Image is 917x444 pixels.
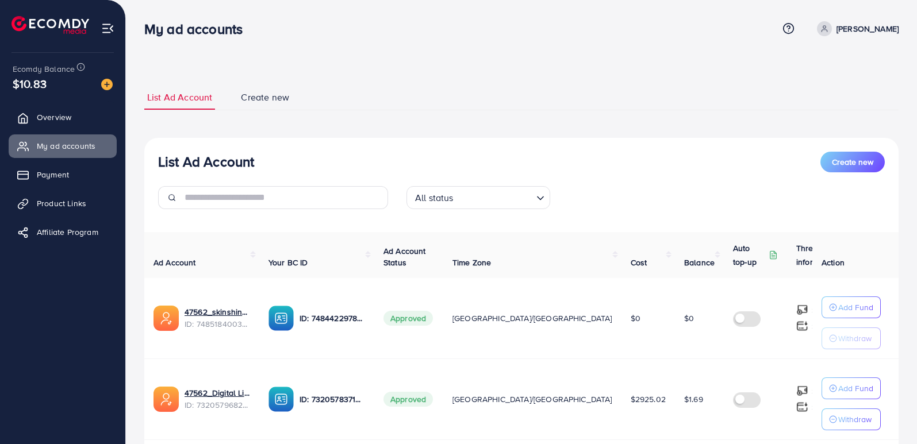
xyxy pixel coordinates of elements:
button: Add Fund [822,296,881,318]
p: ID: 7320578371040411649 [300,392,365,406]
img: ic-ba-acc.ded83a64.svg [268,387,294,412]
a: Overview [9,106,117,129]
a: My ad accounts [9,134,117,157]
span: Approved [383,392,433,407]
img: menu [101,22,114,35]
span: $10.83 [13,75,47,92]
span: ID: 7320579682615738370 [185,399,250,411]
p: Add Fund [838,300,873,314]
span: Overview [37,111,71,123]
a: [PERSON_NAME] [812,21,899,36]
p: ID: 7484422978257109008 [300,311,365,325]
img: logo [11,16,89,34]
span: Ad Account [154,257,196,268]
span: [GEOGRAPHIC_DATA]/[GEOGRAPHIC_DATA] [452,393,612,405]
p: Withdraw [838,331,872,345]
p: Add Fund [838,381,873,395]
img: ic-ads-acc.e4c84228.svg [154,306,179,331]
a: Affiliate Program [9,221,117,244]
img: top-up amount [796,320,808,332]
span: Ecomdy Balance [13,63,75,75]
div: <span class='underline'>47562_Digital Life_1704455289827</span></br>7320579682615738370 [185,387,250,411]
span: All status [413,190,456,206]
span: Your BC ID [268,257,308,268]
span: Create new [832,156,873,168]
span: $1.69 [684,393,703,405]
div: Search for option [406,186,550,209]
button: Create new [820,152,885,172]
span: Action [822,257,845,268]
span: $2925.02 [631,393,666,405]
img: top-up amount [796,385,808,397]
a: 47562_skinshine2323_1742780215858 [185,306,250,318]
span: Ad Account Status [383,245,426,268]
img: top-up amount [796,304,808,316]
p: [PERSON_NAME] [837,22,899,36]
a: Product Links [9,192,117,215]
span: Affiliate Program [37,226,98,238]
p: Withdraw [838,412,872,426]
span: $0 [631,312,640,324]
span: Time Zone [452,257,491,268]
span: $0 [684,312,694,324]
p: Auto top-up [733,241,766,269]
span: Create new [241,91,289,104]
a: Payment [9,163,117,186]
span: [GEOGRAPHIC_DATA]/[GEOGRAPHIC_DATA] [452,312,612,324]
p: Threshold information [796,241,853,269]
img: image [101,79,113,90]
span: Product Links [37,198,86,209]
span: Payment [37,169,69,180]
span: Approved [383,311,433,326]
button: Withdraw [822,408,881,430]
img: top-up amount [796,401,808,413]
button: Withdraw [822,327,881,349]
img: ic-ads-acc.e4c84228.svg [154,387,179,412]
img: ic-ba-acc.ded83a64.svg [268,306,294,331]
h3: List Ad Account [158,153,254,170]
button: Add Fund [822,377,881,399]
span: My ad accounts [37,140,95,152]
input: Search for option [457,187,532,206]
span: Balance [684,257,715,268]
span: List Ad Account [147,91,212,104]
a: 47562_Digital Life_1704455289827 [185,387,250,399]
div: <span class='underline'>47562_skinshine2323_1742780215858</span></br>7485184003222421520 [185,306,250,330]
span: Cost [631,257,647,268]
span: ID: 7485184003222421520 [185,318,250,330]
h3: My ad accounts [144,21,252,37]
